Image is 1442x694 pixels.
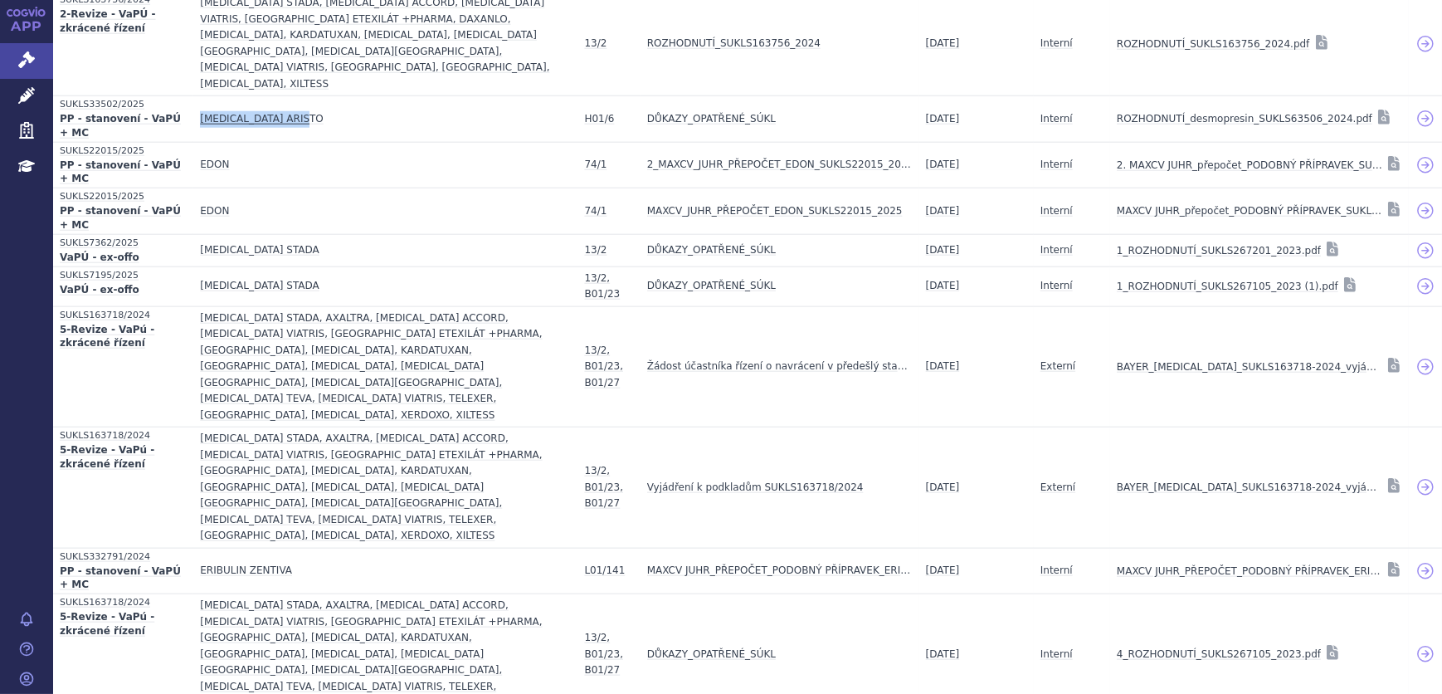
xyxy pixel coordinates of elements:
[200,113,324,125] span: DESMOPRESSIN ARISTO
[647,480,864,496] strong: Vyjádření k podkladům SUKLS163718/2024
[200,200,229,223] a: EDON
[926,37,960,49] span: [DATE]
[584,37,607,49] span: 13/2
[1040,477,1075,500] a: Externí
[647,157,913,173] strong: 2_MAXCV_JUHR_PŘEPOČET_EDON_SUKLS22015_2025
[60,188,187,204] a: SUKLS22015/2025
[584,272,620,301] span: 13/2, B01/23
[60,594,187,610] span: SUKLS163718/2024
[1040,239,1073,262] a: Interní
[1040,564,1073,576] span: Interní
[200,159,229,170] span: EDON
[60,235,187,251] a: SUKLS7362/2025
[1117,154,1382,177] a: 2. MAXCV JUHR_přepočet_PODOBNÝ PŘÍPRAVEK_SUKLS22015_2025.pdf
[926,360,960,372] span: [DATE]
[60,159,187,188] a: PP - stanovení - VaPÚ + MC
[1040,154,1073,177] a: Interní
[926,154,960,177] a: [DATE]
[1040,32,1073,56] a: Interní
[60,96,187,112] a: SUKLS33502/2025
[60,112,187,142] a: PP - stanovení - VaPÚ + MC
[926,275,960,298] a: [DATE]
[1040,159,1073,170] span: Interní
[647,32,821,56] a: ROZHODNUTÍ_SUKLS163756_2024
[1040,37,1073,49] span: Interní
[200,244,319,256] span: DABIGATRAN ETEXILATE STADA
[60,204,187,234] a: PP - stanovení - VaPÚ + MC
[584,627,633,682] a: 13/2, B01/23, B01/27
[1040,360,1075,372] span: Externí
[647,203,903,220] strong: MAXCV_JUHR_PŘEPOČET_EDON_SUKLS22015_2025
[584,465,623,509] span: 13/2, B01/23, B01/27
[647,359,913,375] strong: Žádost účastníka řízení o navrácení v předešlý stav SUKLS163718/2024
[647,477,864,500] a: Vyjádření k podkladům SUKLS163718/2024
[647,275,776,298] a: DŮKAZY_OPATŘENÉ_SÚKL
[1117,199,1382,222] a: MAXCV JUHR_přepočet_PODOBNÝ PŘÍPRAVEK_SUKLS22015_2025.pdf
[60,267,187,283] a: SUKLS7195/2025
[926,108,960,131] a: [DATE]
[584,159,607,170] span: 74/1
[1040,200,1073,223] a: Interní
[647,108,776,131] a: DŮKAZY_OPATŘENÉ_SÚKL
[60,307,187,323] a: SUKLS163718/2024
[584,113,614,125] span: H01/6
[647,200,903,223] a: MAXCV_JUHR_PŘEPOČET_EDON_SUKLS22015_2025
[584,200,607,223] a: 74/1
[926,239,960,262] a: [DATE]
[200,428,571,548] a: [MEDICAL_DATA] STADA, AXALTRA, [MEDICAL_DATA] ACCORD, [MEDICAL_DATA] VIATRIS, [GEOGRAPHIC_DATA] E...
[60,143,187,159] a: SUKLS22015/2025
[200,205,229,217] span: EDON
[1117,107,1372,130] a: ROZHODNUTÍ_desmopresin_SUKLS63506_2024.pdf
[60,549,187,564] a: SUKLS332791/2024
[200,564,292,576] span: ERIBULIN ZENTIVA
[647,242,776,259] strong: DŮKAZY_OPATŘENÉ_SÚKL
[584,205,607,217] span: 74/1
[647,560,913,583] a: MAXCV JUHR_PŘEPOČET_PODOBNÝ PŘÍPRAVEK_ERIBULIN ZENTIVA_SUKLS332791_2024
[200,307,571,428] a: [MEDICAL_DATA] STADA, AXALTRA, [MEDICAL_DATA] ACCORD, [MEDICAL_DATA] VIATRIS, [GEOGRAPHIC_DATA] E...
[584,564,625,576] span: L01/141
[60,428,187,443] a: SUKLS163718/2024
[200,280,319,291] span: DABIGATRAN ETEXILATE STADA
[60,283,187,299] a: VaPÚ - ex-offo
[1040,560,1073,583] a: Interní
[926,244,960,256] span: [DATE]
[584,244,607,256] span: 13/2
[1117,355,1382,379] a: BAYER_[MEDICAL_DATA]_SUKLS163718-2024_vyjádření_k_podkladům_signed.pdf
[647,154,913,177] a: 2_MAXCV_JUHR_PŘEPOČET_EDON_SUKLS22015_2025
[60,7,187,37] a: 2-Revize - VaPÚ - zkrácené řízení
[926,205,960,217] span: [DATE]
[647,239,776,262] a: DŮKAZY_OPATŘENÉ_SÚKL
[926,113,960,125] span: [DATE]
[60,251,187,266] strong: VaPÚ - ex-offo
[200,560,292,583] a: ERIBULIN ZENTIVA
[1040,205,1073,217] span: Interní
[200,239,319,262] a: [MEDICAL_DATA] STADA
[60,564,187,594] a: PP - stanovení - VaPÚ + MC
[60,443,187,473] a: 5-Revize - VaPú - zkrácené řízení
[926,280,960,291] span: [DATE]
[1040,643,1073,667] a: Interní
[1040,113,1073,125] span: Interní
[647,36,821,52] strong: ROZHODNUTÍ_SUKLS163756_2024
[584,560,625,583] a: L01/141
[1040,648,1073,660] span: Interní
[926,560,960,583] a: [DATE]
[1117,476,1382,499] a: BAYER_[MEDICAL_DATA]_SUKLS163718-2024_vyjádření_k_podkladům.pdf
[647,643,776,667] a: DŮKAZY_OPATŘENÉ_SÚKL
[584,108,614,131] a: H01/6
[926,648,960,660] span: [DATE]
[200,312,542,421] span: APIXABAN STADA, AXALTRA, DABIGATRAN ETEXILATE ACCORD, DABIGATRAN ETEXILATE VIATRIS, DABIGATRAN ET...
[584,460,633,516] a: 13/2, B01/23, B01/27
[1117,239,1321,262] a: 1_ROZHODNUTÍ_SUKLS267201_2023.pdf
[60,323,187,353] a: 5-Revize - VaPú - zkrácené řízení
